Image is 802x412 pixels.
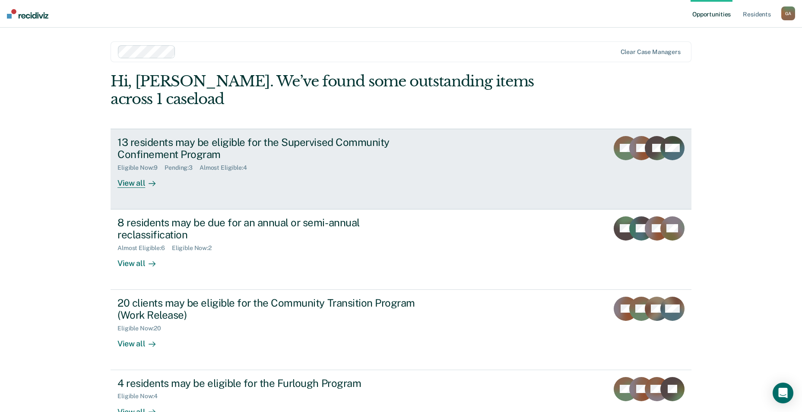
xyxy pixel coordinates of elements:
div: 8 residents may be due for an annual or semi-annual reclassification [117,216,421,241]
img: Recidiviz [7,9,48,19]
a: 13 residents may be eligible for the Supervised Community Confinement ProgramEligible Now:9Pendin... [111,129,691,209]
div: Clear case managers [621,48,681,56]
div: Eligible Now : 2 [172,244,219,252]
div: View all [117,171,166,188]
a: 20 clients may be eligible for the Community Transition Program (Work Release)Eligible Now:20View... [111,290,691,370]
div: 4 residents may be eligible for the Furlough Program [117,377,421,390]
a: 8 residents may be due for an annual or semi-annual reclassificationAlmost Eligible:6Eligible Now... [111,209,691,290]
div: Eligible Now : 4 [117,393,165,400]
div: 20 clients may be eligible for the Community Transition Program (Work Release) [117,297,421,322]
div: Eligible Now : 20 [117,325,168,332]
div: Hi, [PERSON_NAME]. We’ve found some outstanding items across 1 caseload [111,73,575,108]
div: Eligible Now : 9 [117,164,165,171]
div: View all [117,332,166,349]
button: GA [781,6,795,20]
div: Almost Eligible : 4 [200,164,254,171]
div: View all [117,252,166,269]
div: Open Intercom Messenger [773,383,793,403]
div: G A [781,6,795,20]
div: Almost Eligible : 6 [117,244,172,252]
div: 13 residents may be eligible for the Supervised Community Confinement Program [117,136,421,161]
div: Pending : 3 [165,164,200,171]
